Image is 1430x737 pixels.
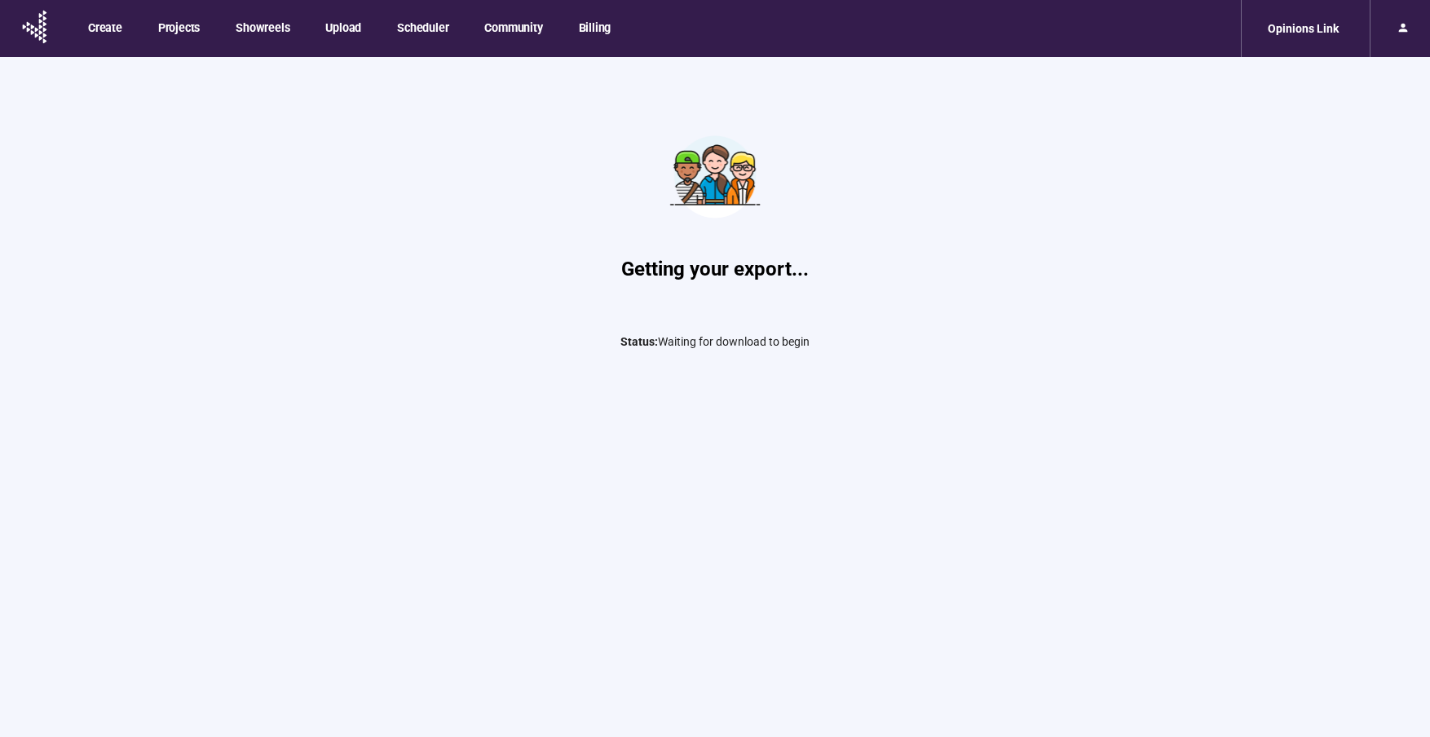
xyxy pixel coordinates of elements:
button: Projects [145,10,211,44]
div: Opinions Link [1258,13,1348,44]
button: Create [75,10,134,44]
button: Scheduler [384,10,460,44]
button: Community [471,10,554,44]
button: Billing [566,10,623,44]
span: Status: [620,335,658,348]
button: Showreels [223,10,301,44]
h1: Getting your export... [470,254,960,285]
button: Upload [312,10,373,44]
p: Waiting for download to begin [470,333,960,351]
img: Teamwork [654,116,776,238]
